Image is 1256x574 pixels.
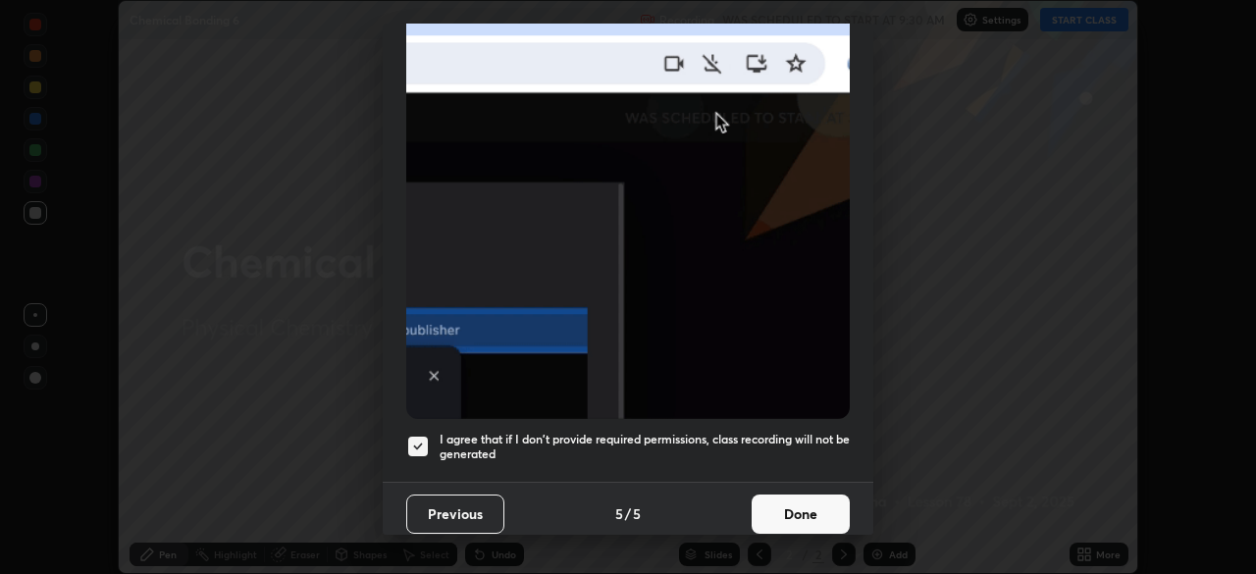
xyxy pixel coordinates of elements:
[625,503,631,524] h4: /
[440,432,850,462] h5: I agree that if I don't provide required permissions, class recording will not be generated
[406,495,504,534] button: Previous
[615,503,623,524] h4: 5
[633,503,641,524] h4: 5
[752,495,850,534] button: Done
